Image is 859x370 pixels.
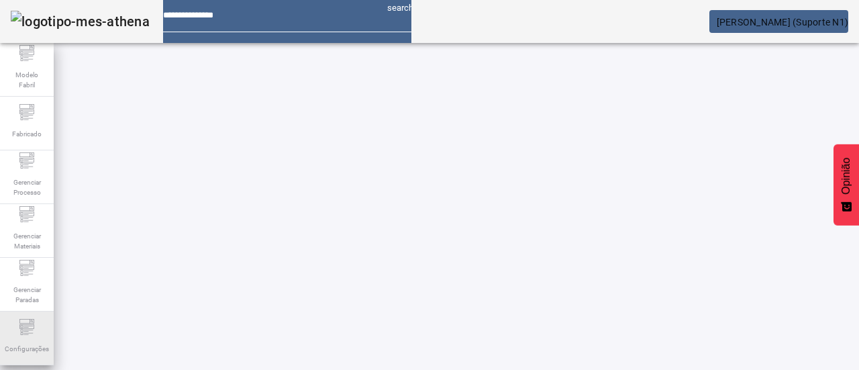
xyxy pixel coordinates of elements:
font: Gerenciar Materiais [13,232,41,250]
font: Modelo Fabril [15,71,38,89]
font: Gerenciar Processo [13,179,41,196]
font: Fabricado [12,130,42,138]
font: [PERSON_NAME] (Suporte N1) [717,17,849,28]
font: Gerenciar Paradas [13,286,41,304]
img: logotipo-mes-athena [11,11,150,32]
font: Configurações [5,345,49,353]
font: Opinião [840,158,852,195]
button: Feedback - Mostrar pesquisa [833,144,859,226]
